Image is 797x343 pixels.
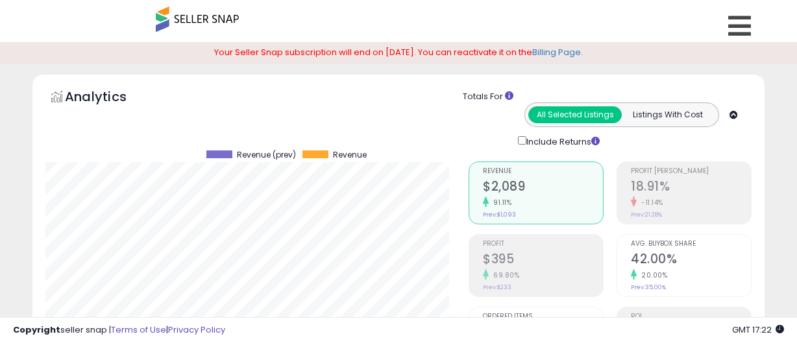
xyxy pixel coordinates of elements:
h5: Analytics [65,88,152,109]
a: Billing Page [532,46,581,58]
small: 20.00% [637,270,667,280]
span: Profit [483,241,603,248]
strong: Copyright [13,324,60,336]
a: Terms of Use [111,324,166,336]
div: seller snap | | [13,324,225,337]
div: Include Returns [508,134,615,148]
span: Revenue [483,168,603,175]
small: Prev: $233 [483,283,511,291]
span: 2025-09-11 17:22 GMT [732,324,784,336]
h2: $395 [483,252,603,269]
small: Prev: $1,093 [483,211,516,219]
small: 91.11% [489,198,511,207]
span: Revenue [333,150,367,160]
span: Ordered Items [483,313,603,320]
small: 69.80% [489,270,519,280]
span: ROI [631,313,751,320]
button: Listings With Cost [621,106,715,123]
span: Profit [PERSON_NAME] [631,168,751,175]
div: Totals For [463,91,755,103]
button: All Selected Listings [528,106,622,123]
small: Prev: 21.28% [631,211,662,219]
span: Your Seller Snap subscription will end on [DATE]. You can reactivate it on the . [214,46,583,58]
h2: 18.91% [631,179,751,196]
h2: $2,089 [483,179,603,196]
small: -11.14% [637,198,663,207]
span: Avg. Buybox Share [631,241,751,248]
span: Revenue (prev) [237,150,296,160]
small: Prev: 35.00% [631,283,666,291]
h2: 42.00% [631,252,751,269]
a: Privacy Policy [168,324,225,336]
